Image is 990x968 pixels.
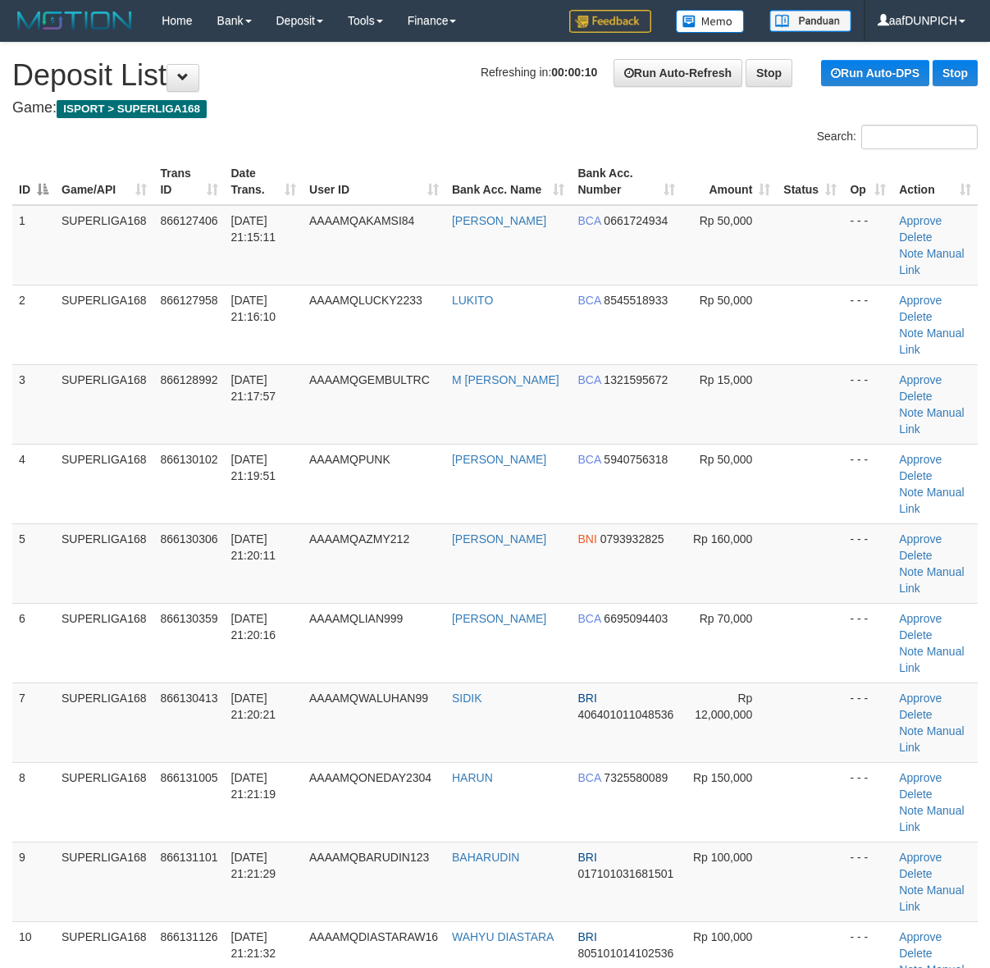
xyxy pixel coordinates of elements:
[309,612,403,625] span: AAAAMQLIAN999
[843,762,892,842] td: - - -
[309,532,409,546] span: AAAAMQAZMY212
[899,373,942,386] a: Approve
[843,842,892,921] td: - - -
[700,373,753,386] span: Rp 15,000
[604,612,668,625] span: Copy 6695094403 to clipboard
[899,884,924,897] a: Note
[231,771,276,801] span: [DATE] 21:21:19
[899,724,964,754] a: Manual Link
[899,406,924,419] a: Note
[577,692,596,705] span: BRI
[12,100,978,116] h4: Game:
[899,930,942,943] a: Approve
[309,294,422,307] span: AAAAMQLUCKY2233
[445,158,571,205] th: Bank Acc. Name: activate to sort column ascending
[12,364,55,444] td: 3
[899,294,942,307] a: Approve
[57,100,207,118] span: ISPORT > SUPERLIGA168
[899,708,932,721] a: Delete
[551,66,597,79] strong: 00:00:10
[55,158,153,205] th: Game/API: activate to sort column ascending
[452,771,493,784] a: HARUN
[231,851,276,880] span: [DATE] 21:21:29
[160,930,217,943] span: 866131126
[309,851,429,864] span: AAAAMQBARUDIN123
[452,851,519,864] a: BAHARUDIN
[160,692,217,705] span: 866130413
[600,532,664,546] span: Copy 0793932825 to clipboard
[777,158,843,205] th: Status: activate to sort column ascending
[899,851,942,864] a: Approve
[899,884,964,913] a: Manual Link
[843,285,892,364] td: - - -
[12,683,55,762] td: 7
[899,628,932,642] a: Delete
[452,214,546,227] a: [PERSON_NAME]
[160,373,217,386] span: 866128992
[577,532,596,546] span: BNI
[843,683,892,762] td: - - -
[899,486,924,499] a: Note
[231,294,276,323] span: [DATE] 21:16:10
[746,59,792,87] a: Stop
[577,930,596,943] span: BRI
[604,214,668,227] span: Copy 0661724934 to clipboard
[309,930,438,943] span: AAAAMQDIASTARAW16
[55,603,153,683] td: SUPERLIGA168
[899,645,924,658] a: Note
[899,947,932,960] a: Delete
[231,532,276,562] span: [DATE] 21:20:11
[309,771,431,784] span: AAAAMQONEDAY2304
[700,612,753,625] span: Rp 70,000
[769,10,851,32] img: panduan.png
[12,158,55,205] th: ID: activate to sort column descending
[843,444,892,523] td: - - -
[160,851,217,864] span: 866131101
[843,603,892,683] td: - - -
[160,453,217,466] span: 866130102
[303,158,445,205] th: User ID: activate to sort column ascending
[821,60,929,86] a: Run Auto-DPS
[693,771,752,784] span: Rp 150,000
[160,532,217,546] span: 866130306
[604,771,668,784] span: Copy 7325580089 to clipboard
[577,708,673,721] span: Copy 406401011048536 to clipboard
[899,453,942,466] a: Approve
[160,612,217,625] span: 866130359
[571,158,682,205] th: Bank Acc. Number: activate to sort column ascending
[452,930,554,943] a: WAHYU DIASTARA
[899,692,942,705] a: Approve
[899,310,932,323] a: Delete
[899,390,932,403] a: Delete
[861,125,978,149] input: Search:
[577,612,600,625] span: BCA
[12,762,55,842] td: 8
[693,532,752,546] span: Rp 160,000
[899,771,942,784] a: Approve
[577,214,600,227] span: BCA
[153,158,224,205] th: Trans ID: activate to sort column ascending
[577,947,673,960] span: Copy 805101014102536 to clipboard
[452,612,546,625] a: [PERSON_NAME]
[231,453,276,482] span: [DATE] 21:19:51
[700,214,753,227] span: Rp 50,000
[231,373,276,403] span: [DATE] 21:17:57
[843,523,892,603] td: - - -
[899,549,932,562] a: Delete
[577,294,600,307] span: BCA
[452,294,493,307] a: LUKITO
[899,804,924,817] a: Note
[843,158,892,205] th: Op: activate to sort column ascending
[817,125,978,149] label: Search:
[55,205,153,285] td: SUPERLIGA168
[899,532,942,546] a: Approve
[899,486,964,515] a: Manual Link
[481,66,597,79] span: Refreshing in:
[700,294,753,307] span: Rp 50,000
[614,59,742,87] a: Run Auto-Refresh
[309,692,428,705] span: AAAAMQWALUHAN99
[225,158,303,205] th: Date Trans.: activate to sort column ascending
[676,10,745,33] img: Button%20Memo.svg
[899,804,964,833] a: Manual Link
[577,851,596,864] span: BRI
